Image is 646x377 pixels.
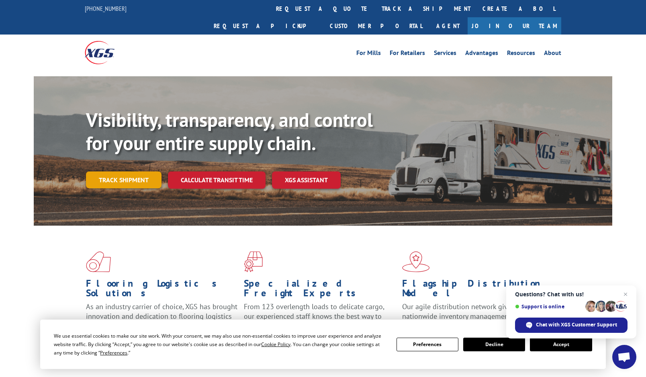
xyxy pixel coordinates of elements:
[428,17,468,35] a: Agent
[544,50,561,59] a: About
[86,279,238,302] h1: Flooring Logistics Solutions
[86,302,237,330] span: As an industry carrier of choice, XGS has brought innovation and dedication to flooring logistics...
[468,17,561,35] a: Join Our Team
[463,338,525,351] button: Decline
[402,251,430,272] img: xgs-icon-flagship-distribution-model-red
[85,4,127,12] a: [PHONE_NUMBER]
[434,50,456,59] a: Services
[397,338,458,351] button: Preferences
[272,171,341,189] a: XGS ASSISTANT
[86,107,373,155] b: Visibility, transparency, and control for your entire supply chain.
[402,302,550,321] span: Our agile distribution network gives you nationwide inventory management on demand.
[324,17,428,35] a: Customer Portal
[244,302,396,338] p: From 123 overlength loads to delicate cargo, our experienced staff knows the best way to move you...
[515,291,628,298] span: Questions? Chat with us!
[621,289,630,299] span: Close chat
[390,50,425,59] a: For Retailers
[244,279,396,302] h1: Specialized Freight Experts
[465,50,498,59] a: Advantages
[168,171,266,189] a: Calculate transit time
[402,279,554,302] h1: Flagship Distribution Model
[530,338,592,351] button: Accept
[208,17,324,35] a: Request a pickup
[612,345,636,369] div: Open chat
[515,318,628,333] div: Chat with XGS Customer Support
[356,50,381,59] a: For Mills
[86,171,161,188] a: Track shipment
[507,50,535,59] a: Resources
[261,341,290,348] span: Cookie Policy
[54,332,386,357] div: We use essential cookies to make our site work. With your consent, we may also use non-essential ...
[40,320,606,369] div: Cookie Consent Prompt
[515,304,583,310] span: Support is online
[536,321,617,328] span: Chat with XGS Customer Support
[244,251,263,272] img: xgs-icon-focused-on-flooring-red
[86,251,111,272] img: xgs-icon-total-supply-chain-intelligence-red
[100,349,127,356] span: Preferences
